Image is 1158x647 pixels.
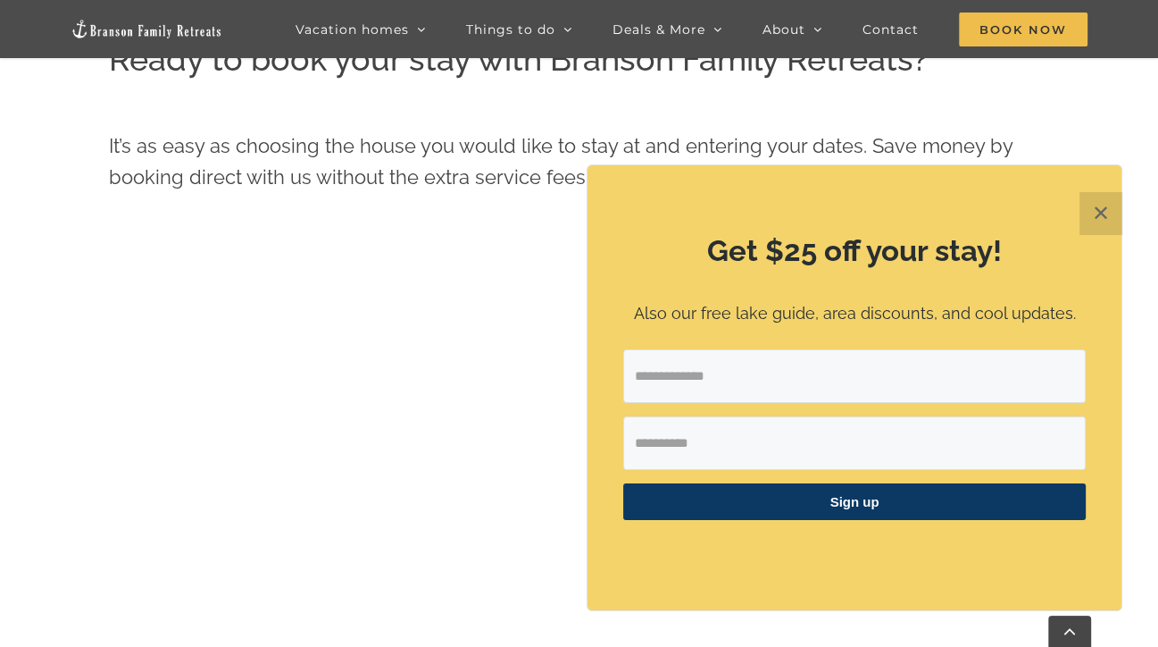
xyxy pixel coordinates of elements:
p: ​ [623,542,1086,561]
span: Book Now [959,13,1087,46]
h2: Get $25 off your stay! [623,231,1086,272]
img: Branson Family Retreats Logo [71,19,222,39]
span: Deals & More [612,23,705,36]
button: Sign up [623,483,1086,520]
span: Contact [862,23,919,36]
p: It’s as easy as choosing the house you would like to stay at and entering your dates. Save money ... [109,130,1049,193]
button: Close [1079,192,1122,235]
span: Things to do [466,23,555,36]
input: Email Address [623,349,1086,403]
span: Vacation homes [296,23,409,36]
span: About [762,23,805,36]
p: Also our free lake guide, area discounts, and cool updates. [623,301,1086,327]
input: First Name [623,416,1086,470]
